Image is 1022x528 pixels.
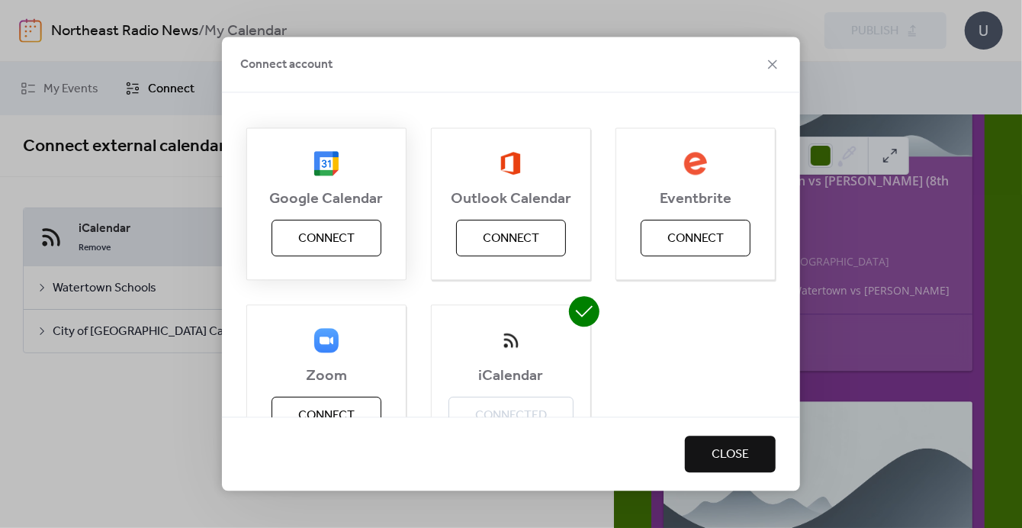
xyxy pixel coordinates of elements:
[272,397,381,433] button: Connect
[298,230,355,248] span: Connect
[641,220,750,256] button: Connect
[683,151,708,175] img: eventbrite
[667,230,724,248] span: Connect
[685,436,776,473] button: Close
[712,446,749,465] span: Close
[247,367,406,385] span: Zoom
[247,190,406,208] span: Google Calendar
[272,220,381,256] button: Connect
[240,56,333,74] span: Connect account
[616,190,775,208] span: Eventbrite
[500,151,521,175] img: outlook
[314,151,339,175] img: google
[314,328,339,353] img: zoom
[483,230,539,248] span: Connect
[432,190,590,208] span: Outlook Calendar
[432,367,590,385] span: iCalendar
[456,220,566,256] button: Connect
[298,407,355,425] span: Connect
[499,328,523,353] img: ical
